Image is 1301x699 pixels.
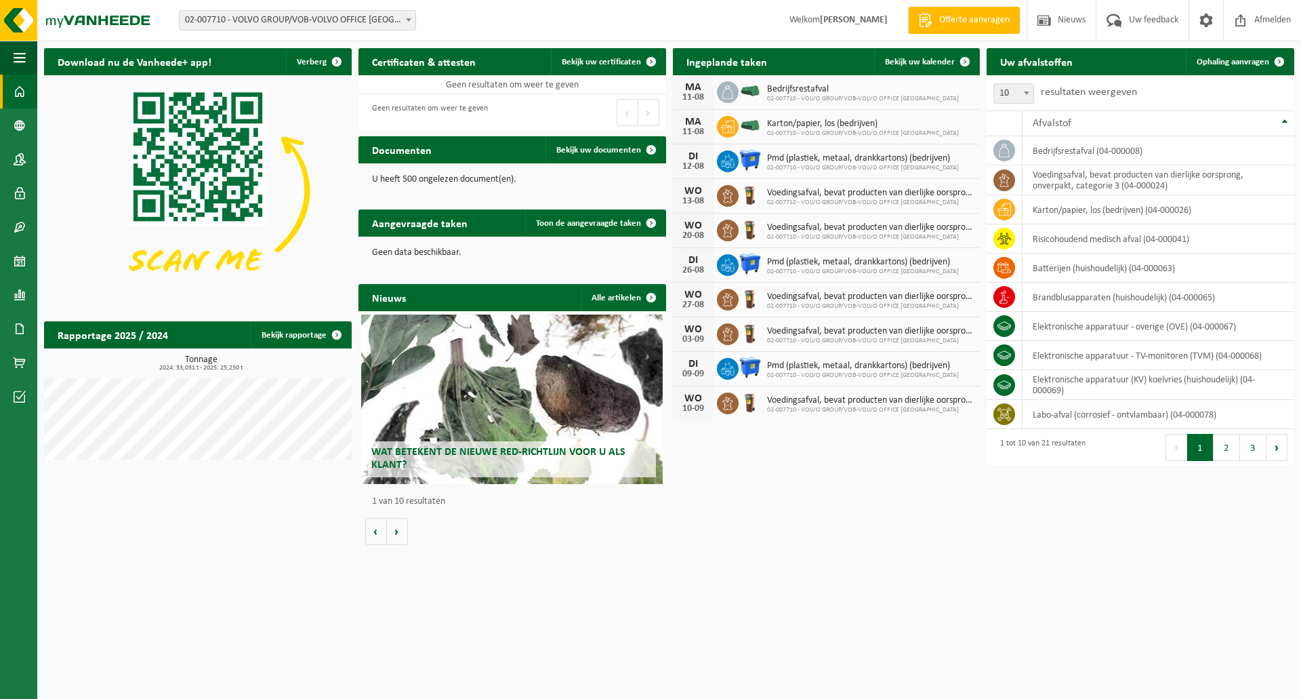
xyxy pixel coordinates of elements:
span: Voedingsafval, bevat producten van dierlijke oorsprong, onverpakt, categorie 3 [767,188,974,199]
button: Vorige [365,518,387,545]
img: WB-1100-HPE-BE-01 [739,252,762,275]
button: Next [1266,434,1287,461]
td: Geen resultaten om weer te geven [358,75,666,94]
div: 11-08 [680,127,707,137]
td: elektronische apparatuur (KV) koelvries (huishoudelijk) (04-000069) [1023,370,1294,400]
span: 02-007710 - VOLVO GROUP/VOB-VOLVO OFFICE [GEOGRAPHIC_DATA] [767,302,974,311]
span: 02-007710 - VOLVO GROUP/VOB-VOLVO OFFICE [GEOGRAPHIC_DATA] [767,95,959,103]
span: 02-007710 - VOLVO GROUP/VOB-VOLVO OFFICE [GEOGRAPHIC_DATA] [767,337,974,345]
span: Voedingsafval, bevat producten van dierlijke oorsprong, onverpakt, categorie 3 [767,395,974,406]
span: 10 [994,84,1033,103]
div: DI [680,359,707,370]
a: Alle artikelen [581,284,665,311]
div: Geen resultaten om weer te geven [365,98,488,127]
div: MA [680,117,707,127]
strong: [PERSON_NAME] [820,15,888,25]
div: 03-09 [680,335,707,344]
a: Toon de aangevraagde taken [525,209,665,237]
div: DI [680,255,707,266]
td: risicohoudend medisch afval (04-000041) [1023,224,1294,254]
a: Ophaling aanvragen [1186,48,1293,75]
img: Download de VHEPlus App [44,75,352,306]
p: U heeft 500 ongelezen document(en). [372,175,653,184]
h2: Documenten [358,136,445,163]
img: WB-0140-HPE-BN-06 [739,321,762,344]
p: Geen data beschikbaar. [372,248,653,258]
td: labo-afval (corrosief - ontvlambaar) (04-000078) [1023,400,1294,429]
div: DI [680,151,707,162]
a: Bekijk rapportage [251,321,350,348]
button: Volgende [387,518,408,545]
div: 10-09 [680,404,707,414]
h2: Download nu de Vanheede+ app! [44,48,225,75]
span: Bekijk uw certificaten [562,58,641,66]
td: karton/papier, los (bedrijven) (04-000026) [1023,195,1294,224]
a: Wat betekent de nieuwe RED-richtlijn voor u als klant? [361,315,663,484]
a: Bekijk uw certificaten [551,48,665,75]
img: WB-0140-HPE-BN-06 [739,218,762,241]
div: 12-08 [680,162,707,172]
div: 20-08 [680,231,707,241]
span: Bekijk uw kalender [885,58,955,66]
div: 11-08 [680,93,707,102]
span: 02-007710 - VOLVO GROUP/VOB-VOLVO OFFICE BRUSSELS - BERCHEM-SAINTE-AGATHE [179,10,416,31]
span: Toon de aangevraagde taken [536,219,641,228]
span: Offerte aanvragen [936,14,1013,27]
h2: Ingeplande taken [673,48,781,75]
img: HK-XK-22-GN-00 [739,85,762,97]
a: Offerte aanvragen [908,7,1020,34]
img: WB-0140-HPE-BN-06 [739,287,762,310]
span: Voedingsafval, bevat producten van dierlijke oorsprong, onverpakt, categorie 3 [767,292,974,302]
span: 10 [993,83,1034,104]
h2: Nieuws [358,284,419,311]
p: 1 van 10 resultaten [372,497,659,506]
td: brandblusapparaten (huishoudelijk) (04-000065) [1023,283,1294,312]
span: Voedingsafval, bevat producten van dierlijke oorsprong, onverpakt, categorie 3 [767,222,974,233]
img: WB-0140-HPE-BN-06 [739,391,762,414]
span: Voedingsafval, bevat producten van dierlijke oorsprong, onverpakt, categorie 3 [767,326,974,337]
div: WO [680,393,707,404]
img: WB-1100-HPE-BE-01 [739,356,762,379]
span: Ophaling aanvragen [1197,58,1269,66]
span: Afvalstof [1033,118,1071,129]
td: batterijen (huishoudelijk) (04-000063) [1023,254,1294,283]
div: WO [680,220,707,231]
span: Pmd (plastiek, metaal, drankkartons) (bedrijven) [767,257,959,268]
span: 2024: 33,031 t - 2025: 25,250 t [51,365,352,372]
td: voedingsafval, bevat producten van dierlijke oorsprong, onverpakt, categorie 3 (04-000024) [1023,165,1294,195]
button: Verberg [286,48,350,75]
img: HK-XK-22-GN-00 [739,119,762,132]
button: 1 [1187,434,1214,461]
span: Bedrijfsrestafval [767,84,959,95]
span: Pmd (plastiek, metaal, drankkartons) (bedrijven) [767,153,959,164]
td: bedrijfsrestafval (04-000008) [1023,136,1294,165]
a: Bekijk uw kalender [874,48,978,75]
span: 02-007710 - VOLVO GROUP/VOB-VOLVO OFFICE [GEOGRAPHIC_DATA] [767,199,974,207]
span: 02-007710 - VOLVO GROUP/VOB-VOLVO OFFICE [GEOGRAPHIC_DATA] [767,233,974,241]
span: Pmd (plastiek, metaal, drankkartons) (bedrijven) [767,361,959,372]
h2: Aangevraagde taken [358,209,481,236]
span: 02-007710 - VOLVO GROUP/VOB-VOLVO OFFICE [GEOGRAPHIC_DATA] [767,268,959,276]
span: Wat betekent de nieuwe RED-richtlijn voor u als klant? [371,447,625,471]
button: 2 [1214,434,1240,461]
span: Karton/papier, los (bedrijven) [767,119,959,129]
span: 02-007710 - VOLVO GROUP/VOB-VOLVO OFFICE BRUSSELS - BERCHEM-SAINTE-AGATHE [180,11,415,30]
td: elektronische apparatuur - TV-monitoren (TVM) (04-000068) [1023,341,1294,370]
div: WO [680,289,707,300]
div: 27-08 [680,300,707,310]
h3: Tonnage [51,355,352,372]
div: 1 tot 10 van 21 resultaten [993,433,1086,462]
span: 02-007710 - VOLVO GROUP/VOB-VOLVO OFFICE [GEOGRAPHIC_DATA] [767,372,959,380]
div: 13-08 [680,197,707,206]
div: WO [680,324,707,335]
div: 26-08 [680,266,707,275]
img: WB-1100-HPE-BE-01 [739,148,762,172]
span: 02-007710 - VOLVO GROUP/VOB-VOLVO OFFICE [GEOGRAPHIC_DATA] [767,129,959,138]
button: Previous [617,99,638,126]
h2: Rapportage 2025 / 2024 [44,321,182,348]
label: resultaten weergeven [1041,87,1137,98]
div: WO [680,186,707,197]
button: Next [638,99,659,126]
span: 02-007710 - VOLVO GROUP/VOB-VOLVO OFFICE [GEOGRAPHIC_DATA] [767,164,959,172]
button: 3 [1240,434,1266,461]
